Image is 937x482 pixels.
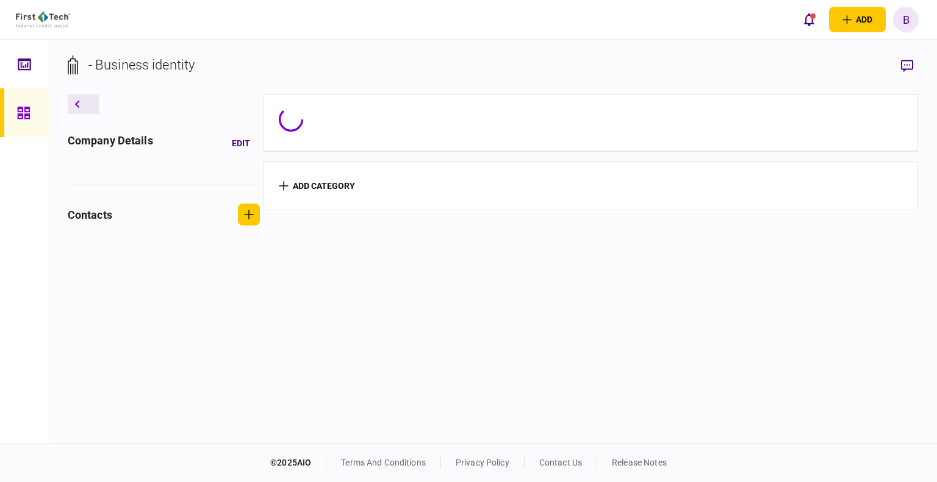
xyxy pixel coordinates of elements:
a: privacy policy [456,458,509,467]
img: client company logo [16,12,70,27]
button: add category [279,181,355,191]
div: © 2025 AIO [270,456,326,469]
a: release notes [612,458,667,467]
button: open adding identity options [829,7,886,32]
button: B [893,7,919,32]
div: - Business identity [88,55,195,75]
button: open notifications list [796,7,822,32]
div: contacts [68,207,112,223]
a: contact us [539,458,582,467]
button: Edit [222,132,260,154]
a: terms and conditions [341,458,426,467]
div: company details [68,132,153,154]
